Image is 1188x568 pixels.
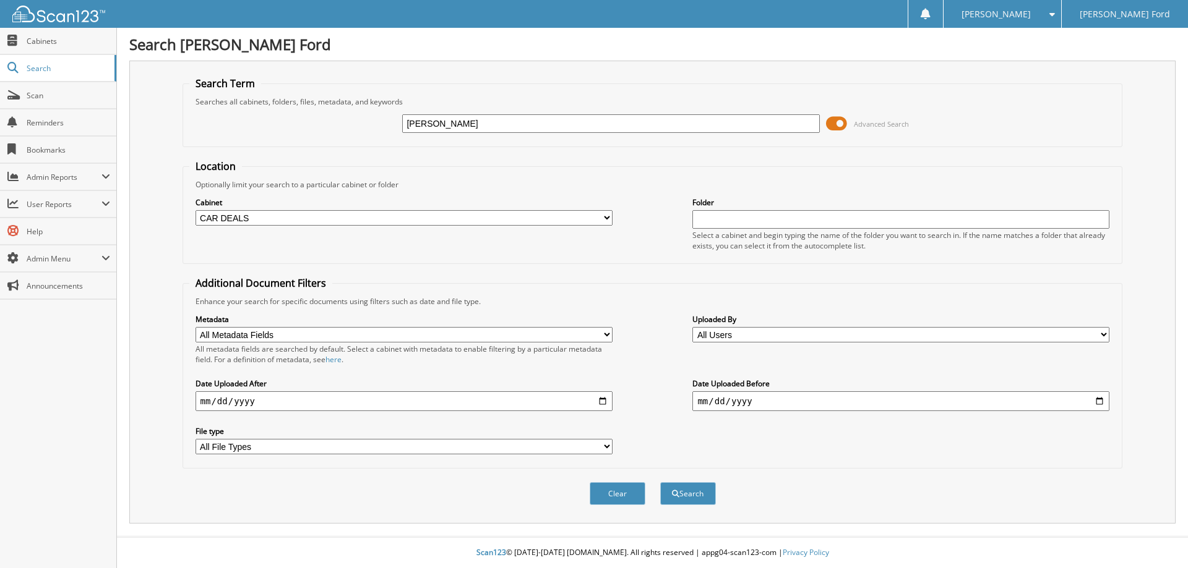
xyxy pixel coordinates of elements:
[189,96,1116,107] div: Searches all cabinets, folders, files, metadata, and keywords
[117,538,1188,568] div: © [DATE]-[DATE] [DOMAIN_NAME]. All rights reserved | appg04-scan123-com |
[189,159,242,173] legend: Location
[196,378,613,389] label: Date Uploaded After
[692,378,1109,389] label: Date Uploaded Before
[189,296,1116,307] div: Enhance your search for specific documents using filters such as date and file type.
[590,482,645,505] button: Clear
[27,172,101,182] span: Admin Reports
[189,276,332,290] legend: Additional Document Filters
[196,426,613,436] label: File type
[189,179,1116,190] div: Optionally limit your search to a particular cabinet or folder
[27,36,110,46] span: Cabinets
[476,547,506,557] span: Scan123
[27,63,108,74] span: Search
[129,34,1176,54] h1: Search [PERSON_NAME] Ford
[27,90,110,101] span: Scan
[12,6,105,22] img: scan123-logo-white.svg
[692,230,1109,251] div: Select a cabinet and begin typing the name of the folder you want to search in. If the name match...
[189,77,261,90] legend: Search Term
[27,117,110,128] span: Reminders
[854,119,909,129] span: Advanced Search
[27,145,110,155] span: Bookmarks
[27,199,101,210] span: User Reports
[962,11,1031,18] span: [PERSON_NAME]
[660,482,716,505] button: Search
[196,391,613,411] input: start
[196,197,613,208] label: Cabinet
[1080,11,1170,18] span: [PERSON_NAME] Ford
[692,391,1109,411] input: end
[27,281,110,291] span: Announcements
[692,314,1109,324] label: Uploaded By
[27,226,110,237] span: Help
[27,253,101,264] span: Admin Menu
[325,354,342,365] a: here
[692,197,1109,208] label: Folder
[196,344,613,365] div: All metadata fields are searched by default. Select a cabinet with metadata to enable filtering b...
[196,314,613,324] label: Metadata
[783,547,829,557] a: Privacy Policy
